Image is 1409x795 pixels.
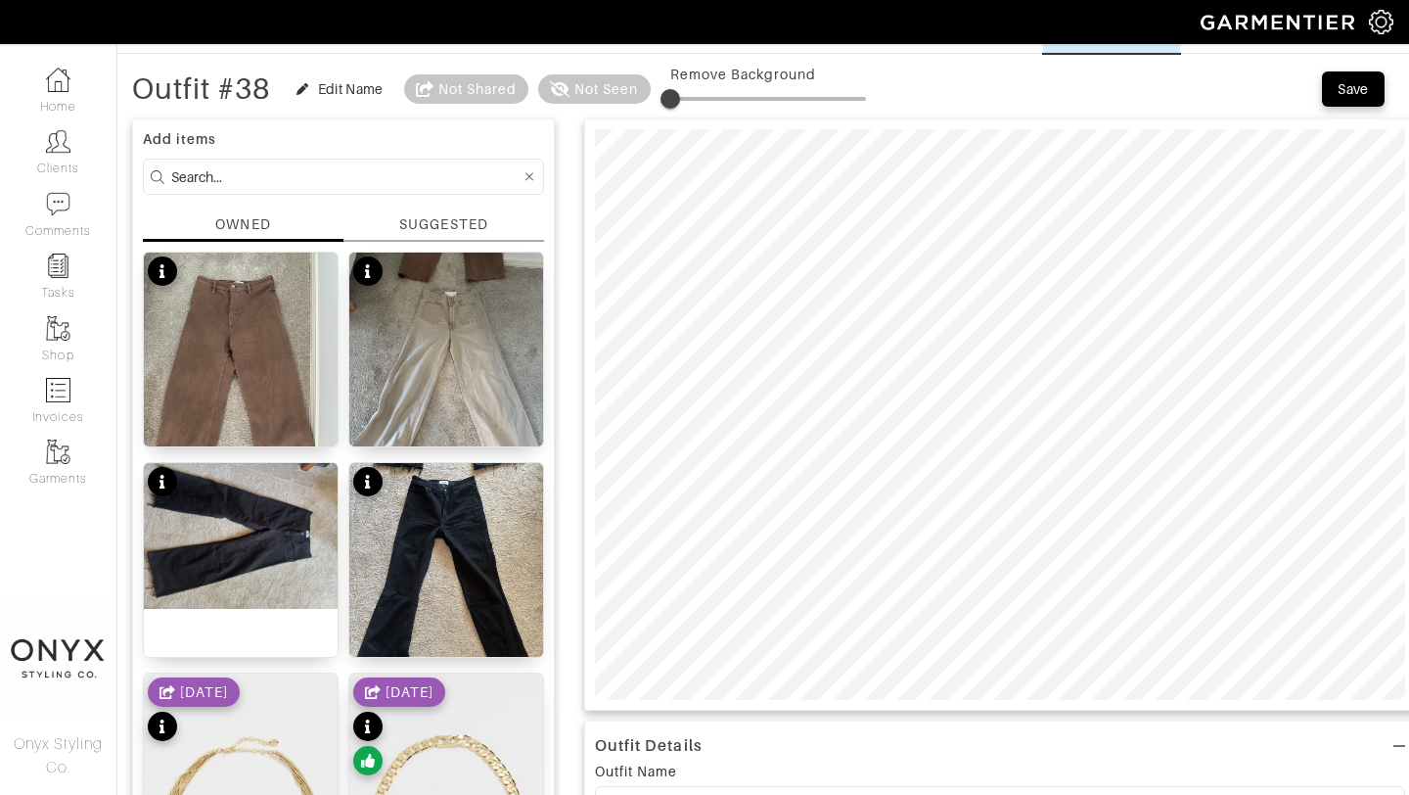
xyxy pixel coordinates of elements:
[46,68,70,92] img: dashboard-icon-dbcd8f5a0b271acd01030246c82b418ddd0df26cd7fceb0bd07c9910d44c42f6.png
[1191,5,1369,39] img: garmentier-logo-header-white-b43fb05a5012e4ada735d5af1a66efaba907eab6374d6393d1fbf88cb4ef424d.png
[595,736,703,756] div: Outfit Details
[438,79,518,99] div: Not Shared
[148,467,177,501] div: See product info
[144,253,338,511] img: details
[574,79,638,99] div: Not Seen
[353,467,383,501] div: See product info
[14,735,104,776] span: Onyx Styling Co.
[670,65,866,84] div: Remove Background
[1338,79,1369,99] div: Save
[46,129,70,154] img: clients-icon-6bae9207a08558b7cb47a8932f037763ab4055f8c8b6bfacd5dc20c3e0201464.png
[148,678,240,707] div: Shared date
[595,762,678,781] div: Outfit Name
[46,254,70,278] img: reminder-icon-8004d30b9f0a5d33ae49ab947aed9ed385cf756f9e5892f1edd6e32f2345188e.png
[349,463,543,722] img: details
[180,682,228,702] div: [DATE]
[46,378,70,402] img: orders-icon-0abe47150d42831381b5fb84f609e132dff9fe21cb692f30cb5eec754e2cba89.png
[148,678,240,746] div: See product info
[353,257,383,291] div: See product info
[318,79,384,99] div: Edit Name
[1322,71,1385,107] button: Save
[144,463,338,609] img: details
[399,214,487,235] div: SUGGESTED
[353,678,445,780] div: See product info
[353,678,445,707] div: Shared date
[286,77,394,101] button: Edit Name
[143,129,544,149] div: Add items
[46,192,70,216] img: comment-icon-a0a6a9ef722e966f86d9cbdc48e553b5cf19dbc54f86b18d962a5391bc8f6eb6.png
[349,253,543,511] img: details
[1369,10,1393,34] img: gear-icon-white-bd11855cb880d31180b6d7d6211b90ccbf57a29d726f0c71d8c61bd08dd39cc2.png
[148,257,177,291] div: See product info
[386,682,433,702] div: [DATE]
[171,164,521,189] input: Search...
[46,440,70,464] img: garments-icon-b7da505a4dc4fd61783c78ac3ca0ef83fa9d6f193b1c9dc38574b1d14d53ca28.png
[215,214,270,234] div: OWNED
[46,316,70,341] img: garments-icon-b7da505a4dc4fd61783c78ac3ca0ef83fa9d6f193b1c9dc38574b1d14d53ca28.png
[132,79,271,99] div: Outfit #38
